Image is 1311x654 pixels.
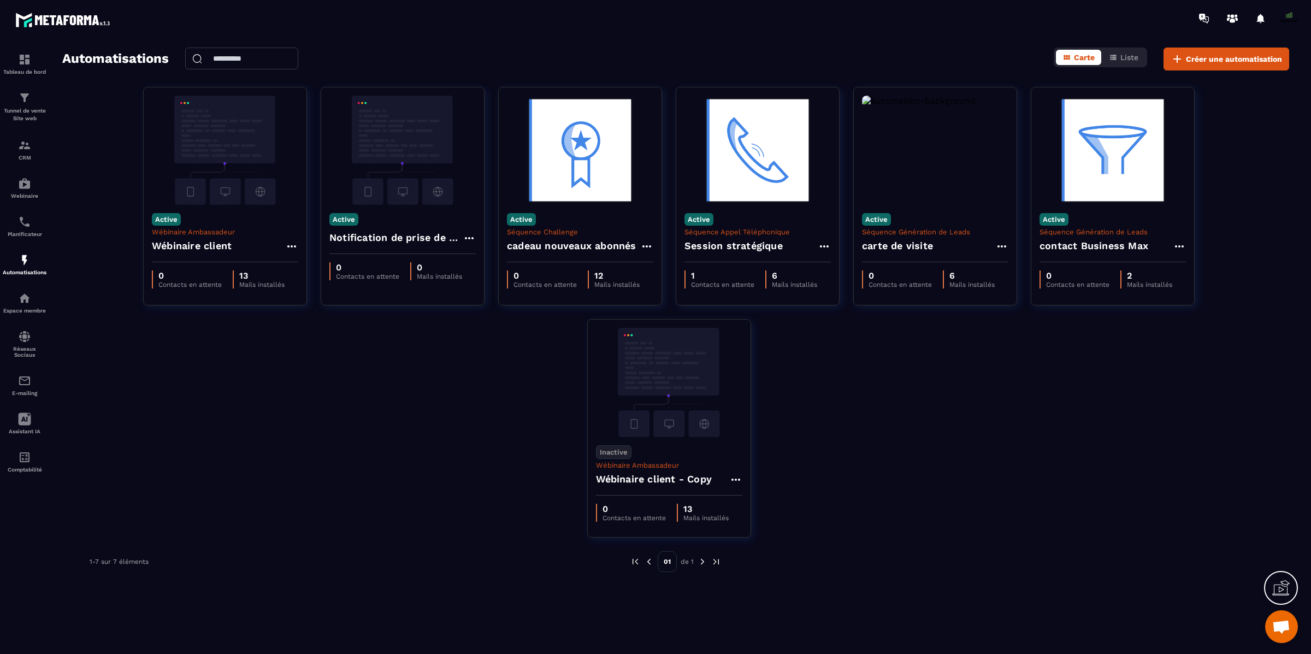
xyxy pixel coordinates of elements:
[336,262,399,273] p: 0
[594,281,640,288] p: Mails installés
[862,96,1008,205] img: automation-background
[3,443,46,481] a: accountantaccountantComptabilité
[658,551,677,572] p: 01
[596,445,631,459] p: Inactive
[3,69,46,75] p: Tableau de bord
[862,238,933,254] h4: carte de visite
[152,213,181,226] p: Active
[18,254,31,267] img: automations
[507,238,636,254] h4: cadeau nouveaux abonnés
[3,390,46,396] p: E-mailing
[3,107,46,122] p: Tunnel de vente Site web
[1102,50,1145,65] button: Liste
[3,346,46,358] p: Réseaux Sociaux
[684,213,713,226] p: Active
[3,284,46,322] a: automationsautomationsEspace membre
[869,281,932,288] p: Contacts en attente
[18,91,31,104] img: formation
[949,270,995,281] p: 6
[683,504,729,514] p: 13
[1040,238,1148,254] h4: contact Business Max
[158,281,222,288] p: Contacts en attente
[644,557,654,567] img: prev
[3,366,46,404] a: emailemailE-mailing
[152,238,232,254] h4: Wébinaire client
[3,428,46,434] p: Assistant IA
[3,83,46,131] a: formationformationTunnel de vente Site web
[594,270,640,281] p: 12
[18,292,31,305] img: automations
[507,96,653,205] img: automation-background
[1040,213,1068,226] p: Active
[152,96,298,205] img: automation-background
[507,228,653,236] p: Séquence Challenge
[684,228,831,236] p: Séquence Appel Téléphonique
[596,472,712,487] h4: Wébinaire client - Copy
[1046,281,1109,288] p: Contacts en attente
[18,139,31,152] img: formation
[869,270,932,281] p: 0
[3,155,46,161] p: CRM
[18,374,31,387] img: email
[1120,53,1138,62] span: Liste
[596,461,742,469] p: Wébinaire Ambassadeur
[772,270,817,281] p: 6
[62,48,169,70] h2: Automatisations
[3,169,46,207] a: automationsautomationsWebinaire
[15,10,114,30] img: logo
[3,467,46,473] p: Comptabilité
[507,213,536,226] p: Active
[417,262,462,273] p: 0
[18,330,31,343] img: social-network
[3,308,46,314] p: Espace membre
[18,451,31,464] img: accountant
[949,281,995,288] p: Mails installés
[239,270,285,281] p: 13
[329,230,463,245] h4: Notification de prise de RDV
[862,213,891,226] p: Active
[513,281,577,288] p: Contacts en attente
[603,514,666,522] p: Contacts en attente
[3,404,46,443] a: Assistant IA
[1186,54,1282,64] span: Créer une automatisation
[630,557,640,567] img: prev
[698,557,707,567] img: next
[3,231,46,237] p: Planificateur
[329,96,476,205] img: automation-background
[3,269,46,275] p: Automatisations
[3,207,46,245] a: schedulerschedulerPlanificateur
[1127,270,1172,281] p: 2
[691,281,754,288] p: Contacts en attente
[603,504,666,514] p: 0
[684,96,831,205] img: automation-background
[1040,96,1186,205] img: automation-background
[158,270,222,281] p: 0
[3,131,46,169] a: formationformationCRM
[691,270,754,281] p: 1
[3,322,46,366] a: social-networksocial-networkRéseaux Sociaux
[3,193,46,199] p: Webinaire
[3,245,46,284] a: automationsautomationsAutomatisations
[329,213,358,226] p: Active
[1164,48,1289,70] button: Créer une automatisation
[90,558,149,565] p: 1-7 sur 7 éléments
[1056,50,1101,65] button: Carte
[18,53,31,66] img: formation
[3,45,46,83] a: formationformationTableau de bord
[1046,270,1109,281] p: 0
[711,557,721,567] img: next
[1040,228,1186,236] p: Séquence Génération de Leads
[336,273,399,280] p: Contacts en attente
[1074,53,1095,62] span: Carte
[681,557,694,566] p: de 1
[417,273,462,280] p: Mails installés
[18,215,31,228] img: scheduler
[18,177,31,190] img: automations
[1127,281,1172,288] p: Mails installés
[596,328,742,437] img: automation-background
[239,281,285,288] p: Mails installés
[684,238,783,254] h4: Session stratégique
[862,228,1008,236] p: Séquence Génération de Leads
[772,281,817,288] p: Mails installés
[1265,610,1298,643] div: Ouvrir le chat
